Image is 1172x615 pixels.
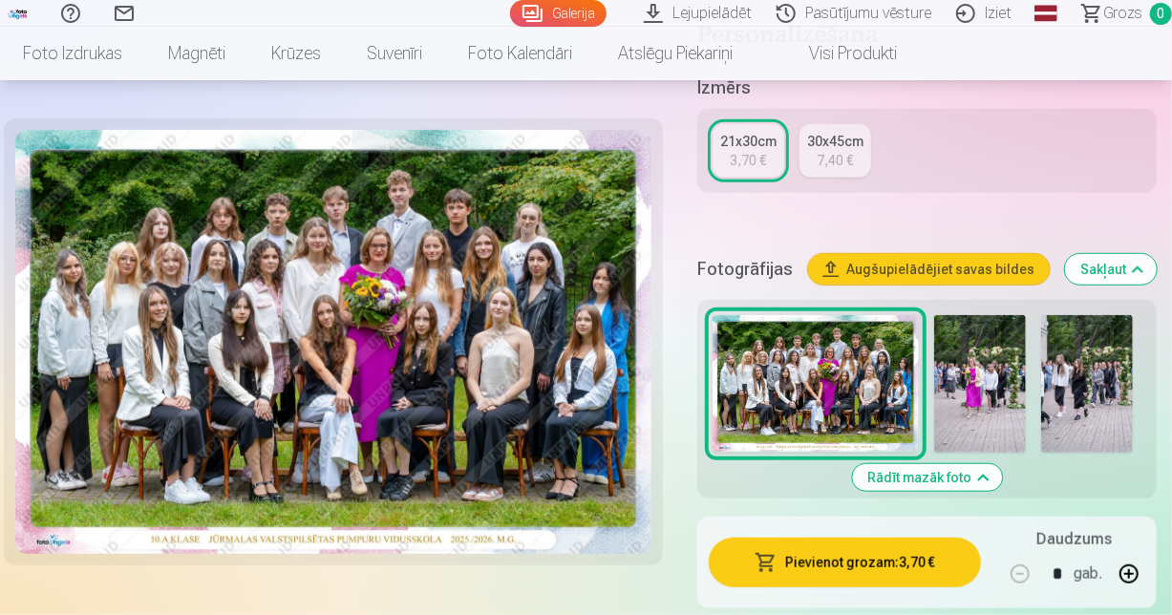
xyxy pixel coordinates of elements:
a: Krūzes [248,27,344,80]
div: gab. [1074,550,1102,596]
button: Augšupielādējiet savas bildes [808,254,1050,285]
span: Grozs [1103,2,1142,25]
img: /fa3 [8,8,29,19]
h5: Daudzums [1037,527,1113,550]
a: Visi produkti [756,27,920,80]
span: 0 [1150,3,1172,25]
button: Rādīt mazāk foto [852,464,1002,491]
a: Suvenīri [344,27,445,80]
a: Magnēti [145,27,248,80]
a: 21x30cm3,70 € [713,124,784,178]
button: Sakļaut [1065,254,1157,285]
a: 30x45cm7,40 € [799,124,871,178]
h5: Fotogrāfijas [697,256,793,283]
button: Pievienot grozam:3,70 € [709,537,981,586]
a: Atslēgu piekariņi [595,27,756,80]
h5: Izmērs [697,74,1157,101]
div: 21x30cm [720,132,777,151]
a: Foto kalendāri [445,27,595,80]
div: 7,40 € [818,151,854,170]
div: 30x45cm [807,132,863,151]
div: 3,70 € [731,151,767,170]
